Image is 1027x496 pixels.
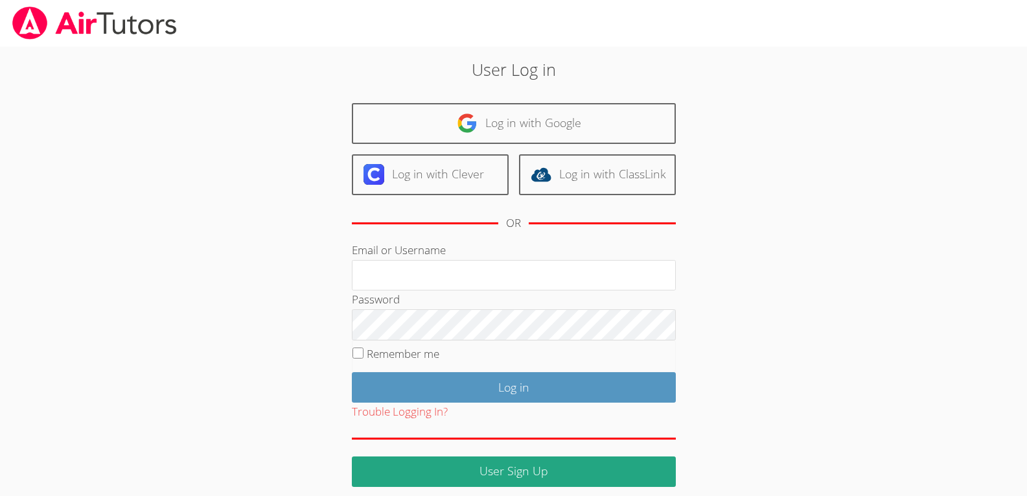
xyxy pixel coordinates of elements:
[237,57,791,82] h2: User Log in
[506,214,521,233] div: OR
[11,6,178,40] img: airtutors_banner-c4298cdbf04f3fff15de1276eac7730deb9818008684d7c2e4769d2f7ddbe033.png
[352,403,448,421] button: Trouble Logging In?
[352,292,400,307] label: Password
[352,242,446,257] label: Email or Username
[457,113,478,134] img: google-logo-50288ca7cdecda66e5e0955fdab243c47b7ad437acaf1139b6f446037453330a.svg
[363,164,384,185] img: clever-logo-6eab21bc6e7a338710f1a6ff85c0baf02591cd810cc4098c63d3a4b26e2feb20.svg
[352,456,676,487] a: User Sign Up
[531,164,551,185] img: classlink-logo-d6bb404cc1216ec64c9a2012d9dc4662098be43eaf13dc465df04b49fa7ab582.svg
[352,103,676,144] a: Log in with Google
[352,154,509,195] a: Log in with Clever
[352,372,676,403] input: Log in
[367,346,439,361] label: Remember me
[519,154,676,195] a: Log in with ClassLink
